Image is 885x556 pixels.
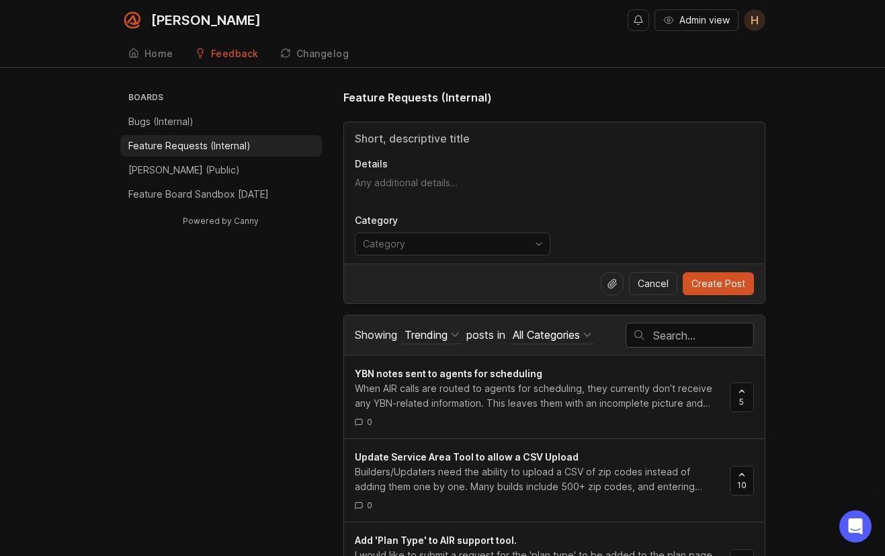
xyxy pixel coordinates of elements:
[402,326,462,344] button: Showing
[363,237,527,251] input: Category
[744,9,765,31] button: H
[629,272,677,295] button: Cancel
[355,157,754,171] p: Details
[730,383,754,412] button: 5
[120,8,144,32] img: Smith.ai logo
[355,381,719,411] div: When AIR calls are routed to agents for scheduling, they currently don’t receive any YBN-related ...
[128,163,240,177] p: [PERSON_NAME] (Public)
[120,159,322,181] a: [PERSON_NAME] (Public)
[355,176,754,203] textarea: Details
[355,368,542,379] span: YBN notes sent to agents for scheduling
[737,479,747,491] span: 10
[120,184,322,205] a: Feature Board Sandbox [DATE]
[181,213,261,229] a: Powered by Canny
[355,233,550,255] div: toggle menu
[355,328,397,342] span: Showing
[120,135,322,157] a: Feature Requests (Internal)
[211,49,259,58] div: Feedback
[839,510,872,543] div: Open Intercom Messenger
[355,450,730,511] a: Update Service Area Tool to allow a CSV UploadBuilders/Updaters need the ability to upload a CSV ...
[751,12,759,28] span: H
[144,49,173,58] div: Home
[466,328,505,342] span: posts in
[343,89,492,106] h1: Feature Requests (Internal)
[739,396,744,407] span: 5
[683,272,754,295] button: Create Post
[128,115,194,128] p: Bugs (Internal)
[296,49,349,58] div: Changelog
[638,277,669,290] span: Cancel
[355,366,730,428] a: YBN notes sent to agents for schedulingWhen AIR calls are routed to agents for scheduling, they c...
[679,13,730,27] span: Admin view
[126,89,322,108] h3: Boards
[272,40,357,68] a: Changelog
[128,139,251,153] p: Feature Requests (Internal)
[120,111,322,132] a: Bugs (Internal)
[355,465,719,494] div: Builders/Updaters need the ability to upload a CSV of zip codes instead of adding them one by one...
[355,451,579,463] span: Update Service Area Tool to allow a CSV Upload
[367,416,372,428] span: 0
[355,534,517,546] span: Add 'Plan Type' to AIR support tool.
[355,214,550,227] p: Category
[528,239,550,249] svg: toggle icon
[367,500,372,511] span: 0
[653,328,753,343] input: Search…
[655,9,739,31] button: Admin view
[128,188,269,201] p: Feature Board Sandbox [DATE]
[355,130,754,147] input: Title
[730,466,754,495] button: 10
[691,277,745,290] span: Create Post
[405,327,448,342] div: Trending
[120,40,181,68] a: Home
[628,9,649,31] button: Notifications
[513,327,580,342] div: All Categories
[187,40,267,68] a: Feedback
[510,326,594,344] button: posts in
[151,13,261,27] div: [PERSON_NAME]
